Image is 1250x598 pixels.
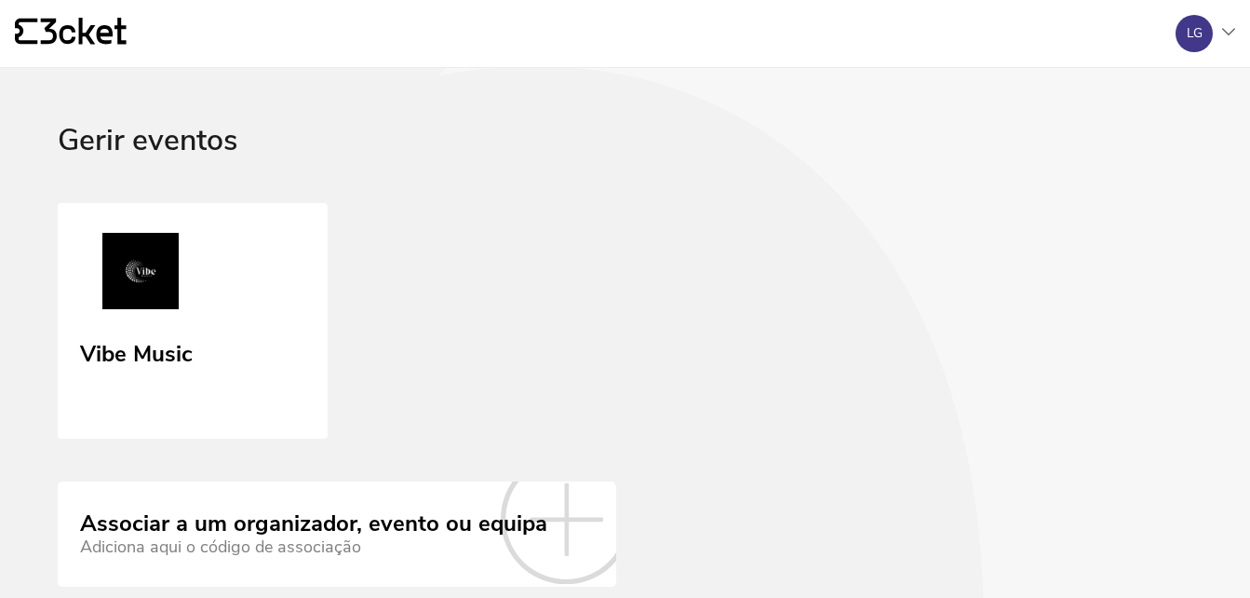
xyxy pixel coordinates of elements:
[58,203,328,440] a: Vibe Music Vibe Music
[1187,26,1203,41] div: LG
[80,537,547,557] div: Adiciona aqui o código de associação
[80,334,193,368] div: Vibe Music
[80,233,201,317] img: Vibe Music
[58,482,616,586] a: Associar a um organizador, evento ou equipa Adiciona aqui o código de associação
[80,511,547,537] div: Associar a um organizador, evento ou equipa
[58,124,1192,203] div: Gerir eventos
[15,19,37,45] g: {' '}
[15,18,127,49] a: {' '}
